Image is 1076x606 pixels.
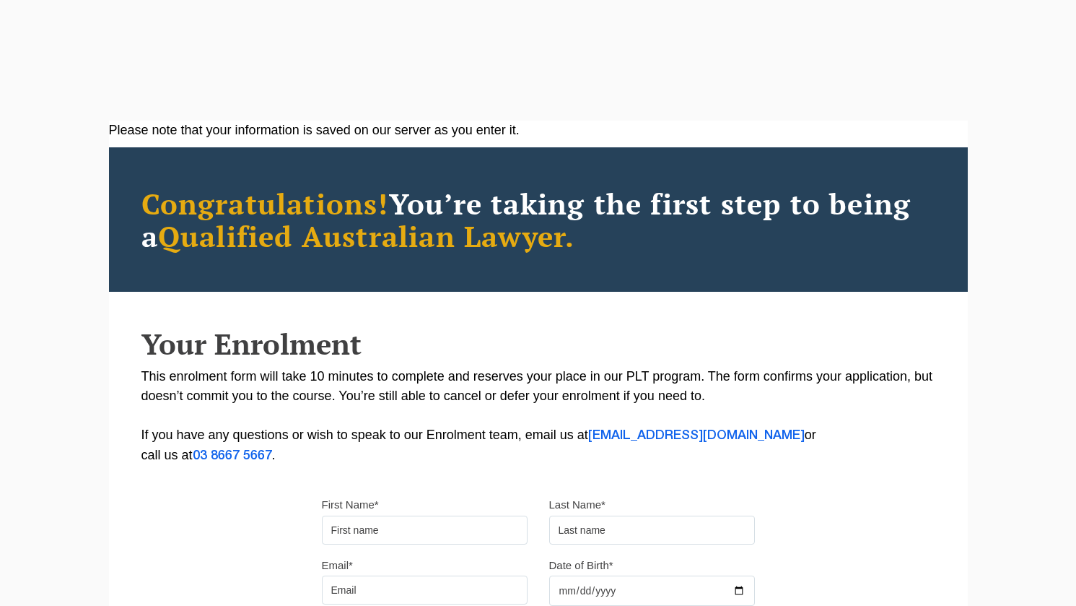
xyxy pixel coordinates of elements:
[141,367,935,466] p: This enrolment form will take 10 minutes to complete and reserves your place in our PLT program. ...
[588,430,805,441] a: [EMAIL_ADDRESS][DOMAIN_NAME]
[141,328,935,360] h2: Your Enrolment
[141,187,935,252] h2: You’re taking the first step to being a
[549,558,613,573] label: Date of Birth*
[322,516,528,545] input: First name
[322,576,528,605] input: Email
[549,516,755,545] input: Last name
[109,121,968,140] div: Please note that your information is saved on our server as you enter it.
[158,217,575,255] span: Qualified Australian Lawyer.
[549,498,605,512] label: Last Name*
[141,184,389,222] span: Congratulations!
[322,498,379,512] label: First Name*
[193,450,272,462] a: 03 8667 5667
[322,558,353,573] label: Email*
